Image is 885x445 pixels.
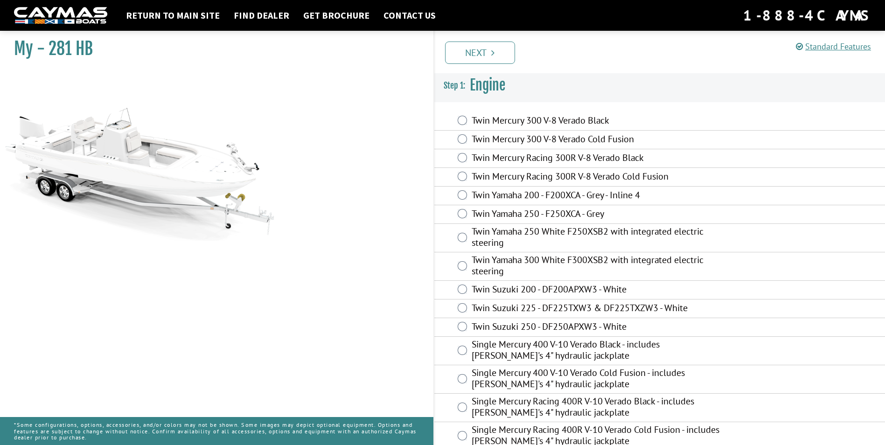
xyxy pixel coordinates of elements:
[472,152,720,166] label: Twin Mercury Racing 300R V-8 Verado Black
[796,41,871,52] a: Standard Features
[472,321,720,334] label: Twin Suzuki 250 - DF250APXW3 - White
[472,208,720,222] label: Twin Yamaha 250 - F250XCA - Grey
[472,302,720,316] label: Twin Suzuki 225 - DF225TXW3 & DF225TXZW3 - White
[472,133,720,147] label: Twin Mercury 300 V-8 Verado Cold Fusion
[14,417,419,445] p: *Some configurations, options, accessories, and/or colors may not be shown. Some images may depic...
[472,339,720,363] label: Single Mercury 400 V-10 Verado Black - includes [PERSON_NAME]'s 4" hydraulic jackplate
[472,396,720,420] label: Single Mercury Racing 400R V-10 Verado Black - includes [PERSON_NAME]'s 4" hydraulic jackplate
[299,9,374,21] a: Get Brochure
[472,254,720,279] label: Twin Yamaha 300 White F300XSB2 with integrated electric steering
[472,367,720,392] label: Single Mercury 400 V-10 Verado Cold Fusion - includes [PERSON_NAME]'s 4" hydraulic jackplate
[14,38,410,59] h1: My - 281 HB
[472,171,720,184] label: Twin Mercury Racing 300R V-8 Verado Cold Fusion
[445,42,515,64] a: Next
[472,115,720,128] label: Twin Mercury 300 V-8 Verado Black
[472,189,720,203] label: Twin Yamaha 200 - F200XCA - Grey - Inline 4
[121,9,224,21] a: Return to main site
[743,5,871,26] div: 1-888-4CAYMAS
[14,7,107,24] img: white-logo-c9c8dbefe5ff5ceceb0f0178aa75bf4bb51f6bca0971e226c86eb53dfe498488.png
[472,226,720,250] label: Twin Yamaha 250 White F250XSB2 with integrated electric steering
[472,284,720,297] label: Twin Suzuki 200 - DF200APXW3 - White
[229,9,294,21] a: Find Dealer
[379,9,440,21] a: Contact Us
